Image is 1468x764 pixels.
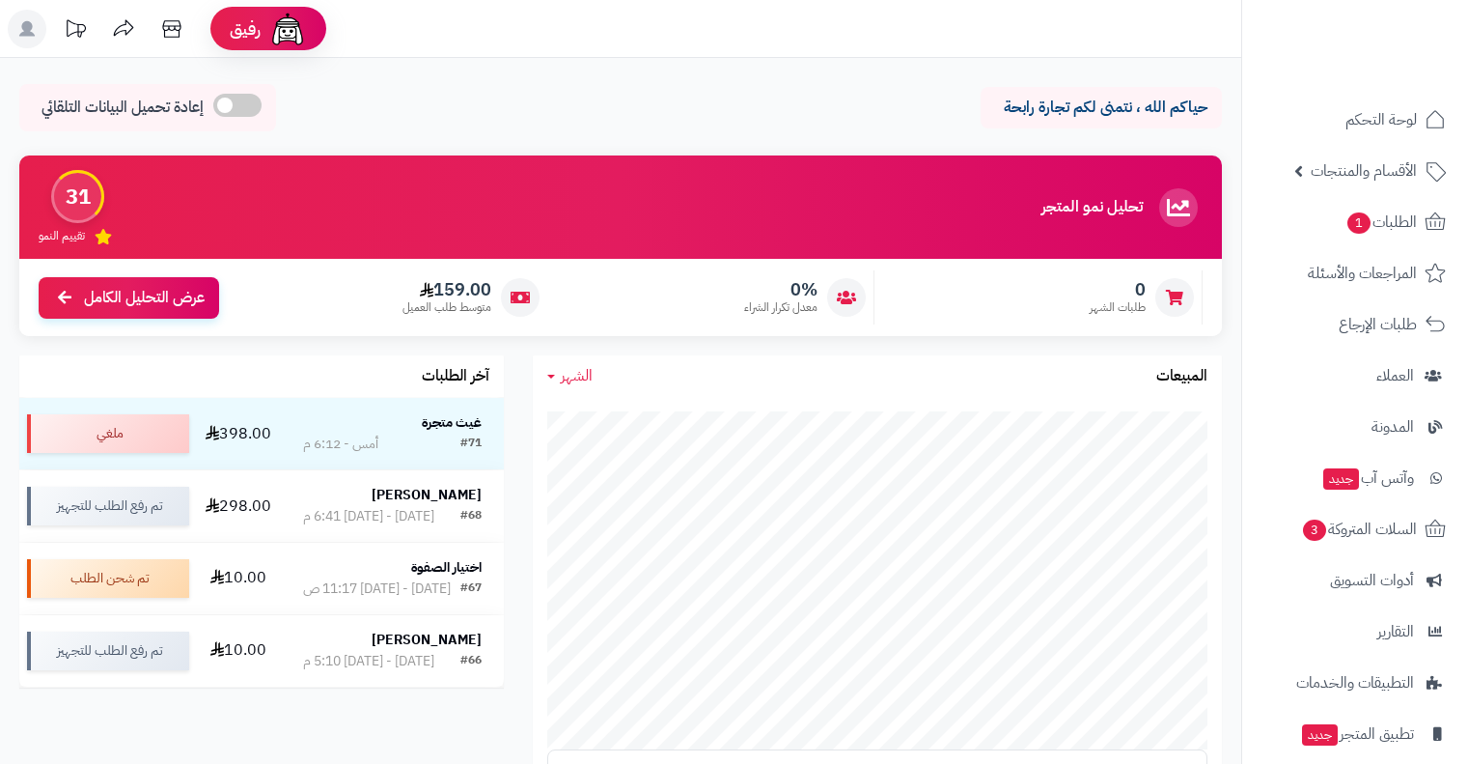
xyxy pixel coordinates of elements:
[1301,516,1417,543] span: السلات المتروكة
[1041,199,1143,216] h3: تحليل نمو المتجر
[1339,311,1417,338] span: طلبات الإرجاع
[1330,567,1414,594] span: أدوات التسويق
[1254,404,1456,450] a: المدونة
[995,97,1207,119] p: حياكم الله ، نتمنى لكم تجارة رابحة
[27,487,189,525] div: تم رفع الطلب للتجهيز
[197,615,282,687] td: 10.00
[402,279,491,300] span: 159.00
[268,10,307,48] img: ai-face.png
[39,277,219,319] a: عرض التحليل الكامل
[27,414,189,453] div: ملغي
[1311,157,1417,184] span: الأقسام والمنتجات
[27,559,189,598] div: تم شحن الطلب
[1254,353,1456,399] a: العملاء
[197,398,282,469] td: 398.00
[1090,299,1146,316] span: طلبات الشهر
[422,412,482,433] strong: غيث متجرة
[422,368,489,385] h3: آخر الطلبات
[303,507,434,526] div: [DATE] - [DATE] 6:41 م
[1377,618,1414,645] span: التقارير
[460,580,482,599] div: #67
[303,652,434,671] div: [DATE] - [DATE] 5:10 م
[1347,212,1371,234] span: 1
[1090,279,1146,300] span: 0
[1254,711,1456,757] a: تطبيق المتجرجديد
[1321,465,1414,492] span: وآتس آب
[1156,368,1207,385] h3: المبيعات
[1371,413,1414,440] span: المدونة
[1254,608,1456,655] a: التقارير
[84,287,205,309] span: عرض التحليل الكامل
[1254,660,1456,706] a: التطبيقات والخدمات
[1296,669,1414,696] span: التطبيقات والخدمات
[1254,250,1456,297] a: المراجعات والأسئلة
[303,580,451,599] div: [DATE] - [DATE] 11:17 ص
[1345,106,1417,133] span: لوحة التحكم
[744,299,817,316] span: معدل تكرار الشراء
[561,364,593,387] span: الشهر
[230,17,261,41] span: رفيق
[372,485,482,505] strong: [PERSON_NAME]
[1302,724,1338,746] span: جديد
[1254,301,1456,348] a: طلبات الإرجاع
[744,279,817,300] span: 0%
[372,630,482,650] strong: [PERSON_NAME]
[1254,506,1456,552] a: السلات المتروكة3
[460,507,482,526] div: #68
[27,632,189,670] div: تم رفع الطلب للتجهيز
[303,435,378,454] div: أمس - 6:12 م
[1323,468,1359,490] span: جديد
[1254,557,1456,604] a: أدوات التسويق
[1254,455,1456,501] a: وآتس آبجديد
[1308,260,1417,287] span: المراجعات والأسئلة
[197,470,282,542] td: 298.00
[547,365,593,387] a: الشهر
[1337,52,1450,93] img: logo-2.png
[1254,97,1456,143] a: لوحة التحكم
[1303,520,1326,541] span: 3
[39,228,85,244] span: تقييم النمو
[1376,362,1414,389] span: العملاء
[1254,199,1456,245] a: الطلبات1
[197,543,282,614] td: 10.00
[1345,209,1417,236] span: الطلبات
[460,652,482,671] div: #66
[411,557,482,578] strong: اختيار الصفوة
[42,97,204,119] span: إعادة تحميل البيانات التلقائي
[460,435,482,454] div: #71
[51,10,99,53] a: تحديثات المنصة
[402,299,491,316] span: متوسط طلب العميل
[1300,721,1414,748] span: تطبيق المتجر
